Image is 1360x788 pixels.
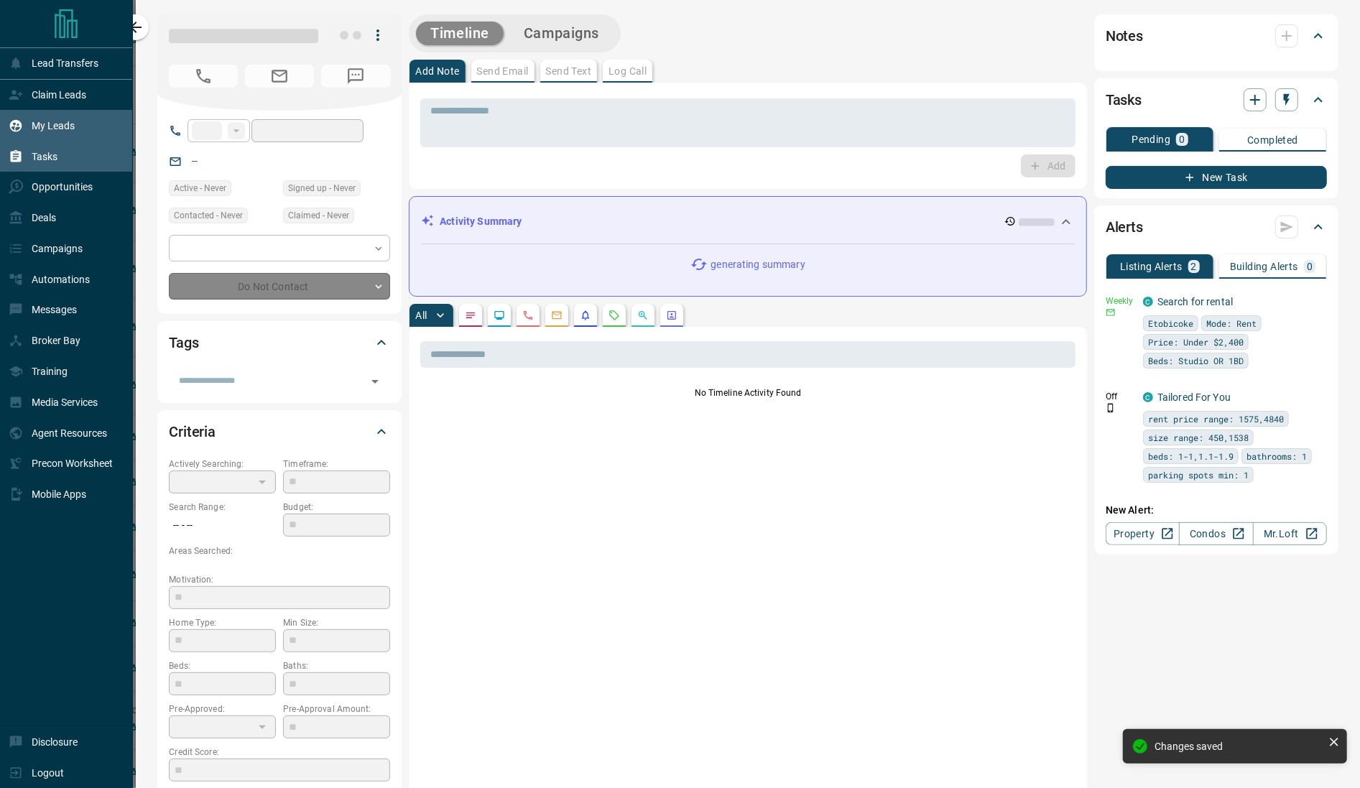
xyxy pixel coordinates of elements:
[1253,522,1327,545] a: Mr.Loft
[522,310,534,321] svg: Calls
[1106,295,1134,307] p: Weekly
[245,65,314,88] span: No Email
[637,310,649,321] svg: Opportunities
[169,544,390,557] p: Areas Searched:
[415,310,427,320] p: All
[169,458,276,471] p: Actively Searching:
[1157,296,1233,307] a: Search for rental
[1148,412,1284,426] span: rent price range: 1575,4840
[169,501,276,514] p: Search Range:
[465,310,476,321] svg: Notes
[1106,390,1134,403] p: Off
[1246,449,1307,463] span: bathrooms: 1
[1106,83,1327,117] div: Tasks
[1247,135,1298,145] p: Completed
[1106,24,1143,47] h2: Notes
[169,573,390,586] p: Motivation:
[666,310,677,321] svg: Agent Actions
[1148,353,1244,368] span: Beds: Studio OR 1BD
[420,386,1075,399] p: No Timeline Activity Found
[169,331,198,354] h2: Tags
[283,501,390,514] p: Budget:
[580,310,591,321] svg: Listing Alerts
[283,616,390,629] p: Min Size:
[1179,522,1253,545] a: Condos
[1106,215,1143,238] h2: Alerts
[283,659,390,672] p: Baths:
[288,208,349,223] span: Claimed - Never
[169,703,276,715] p: Pre-Approved:
[192,155,198,167] a: --
[169,414,390,449] div: Criteria
[169,325,390,360] div: Tags
[1148,449,1234,463] span: beds: 1-1,1.1-1.9
[169,616,276,629] p: Home Type:
[1106,307,1116,317] svg: Email
[283,458,390,471] p: Timeframe:
[1191,261,1197,272] p: 2
[1155,741,1323,752] div: Changes saved
[283,703,390,715] p: Pre-Approval Amount:
[169,420,216,443] h2: Criteria
[1148,468,1249,482] span: parking spots min: 1
[174,208,243,223] span: Contacted - Never
[169,65,238,88] span: No Number
[1148,430,1249,445] span: size range: 450,1538
[1106,19,1327,53] div: Notes
[1148,316,1193,330] span: Etobicoke
[415,66,459,76] p: Add Note
[416,22,504,45] button: Timeline
[1157,391,1231,403] a: Tailored For You
[1106,522,1180,545] a: Property
[1143,297,1153,307] div: condos.ca
[1143,392,1153,402] div: condos.ca
[494,310,505,321] svg: Lead Browsing Activity
[169,273,390,300] div: Do Not Contact
[551,310,563,321] svg: Emails
[288,181,356,195] span: Signed up - Never
[1106,503,1327,518] p: New Alert:
[174,181,226,195] span: Active - Never
[365,371,385,391] button: Open
[1106,166,1327,189] button: New Task
[440,214,522,229] p: Activity Summary
[1179,134,1185,144] p: 0
[711,257,805,272] p: generating summary
[169,746,390,759] p: Credit Score:
[1206,316,1257,330] span: Mode: Rent
[169,514,276,537] p: -- - --
[1106,403,1116,413] svg: Push Notification Only
[1120,261,1183,272] p: Listing Alerts
[609,310,620,321] svg: Requests
[1148,335,1244,349] span: Price: Under $2,400
[509,22,614,45] button: Campaigns
[1106,210,1327,244] div: Alerts
[321,65,390,88] span: No Number
[421,208,1075,235] div: Activity Summary
[1307,261,1313,272] p: 0
[1132,134,1170,144] p: Pending
[169,659,276,672] p: Beds:
[1230,261,1298,272] p: Building Alerts
[1106,88,1142,111] h2: Tasks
